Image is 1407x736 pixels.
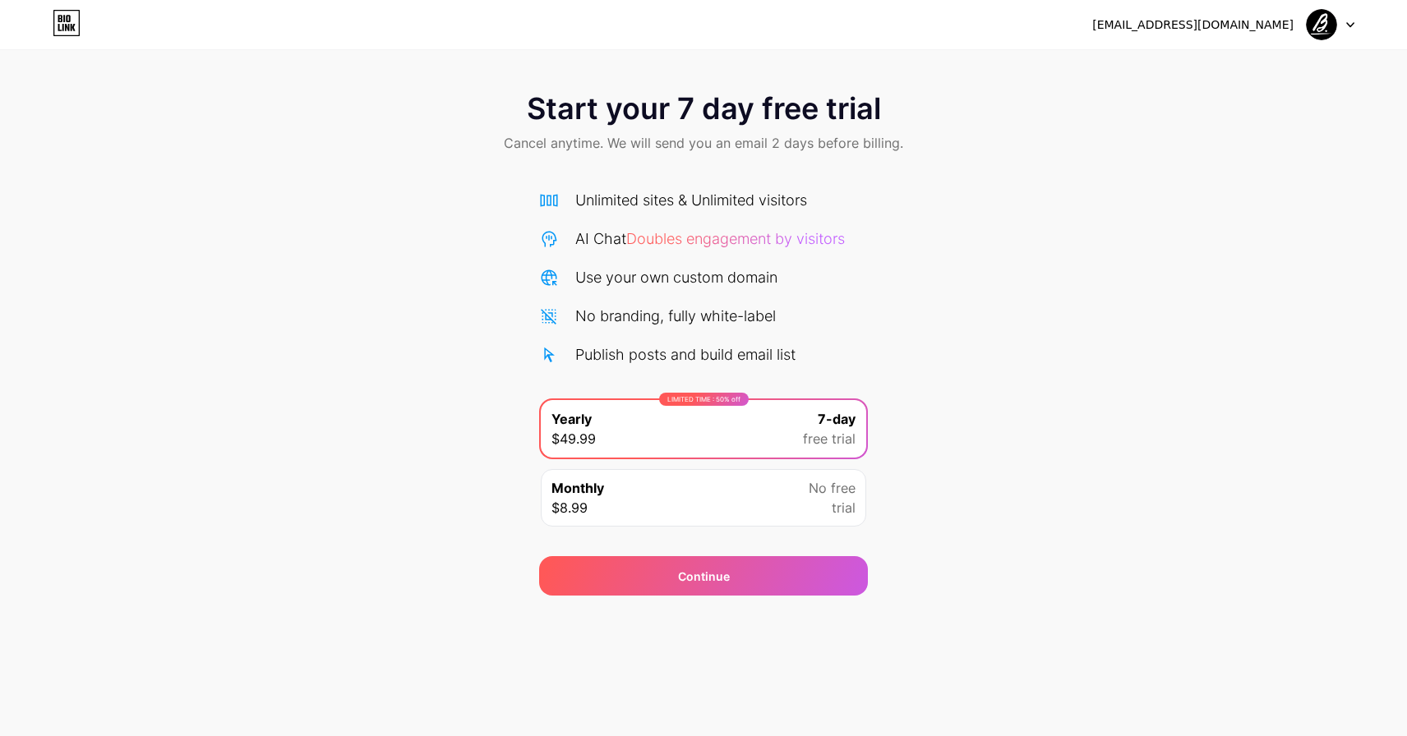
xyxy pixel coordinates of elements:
[551,498,588,517] span: $8.99
[1306,9,1337,40] img: Oscar Gustavo Bautista
[527,92,881,125] span: Start your 7 day free trial
[551,478,604,498] span: Monthly
[575,189,807,211] div: Unlimited sites & Unlimited visitors
[575,305,776,327] div: No branding, fully white-label
[575,343,796,366] div: Publish posts and build email list
[575,266,777,288] div: Use your own custom domain
[678,568,730,585] span: Continue
[809,478,856,498] span: No free
[1092,16,1294,34] div: [EMAIL_ADDRESS][DOMAIN_NAME]
[803,429,856,448] span: free trial
[504,133,903,153] span: Cancel anytime. We will send you an email 2 days before billing.
[551,429,596,448] span: $49.99
[832,498,856,517] span: trial
[818,409,856,429] span: 7-day
[626,230,845,247] span: Doubles engagement by visitors
[575,228,845,250] div: AI Chat
[551,409,592,429] span: Yearly
[659,393,749,406] div: LIMITED TIME : 50% off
